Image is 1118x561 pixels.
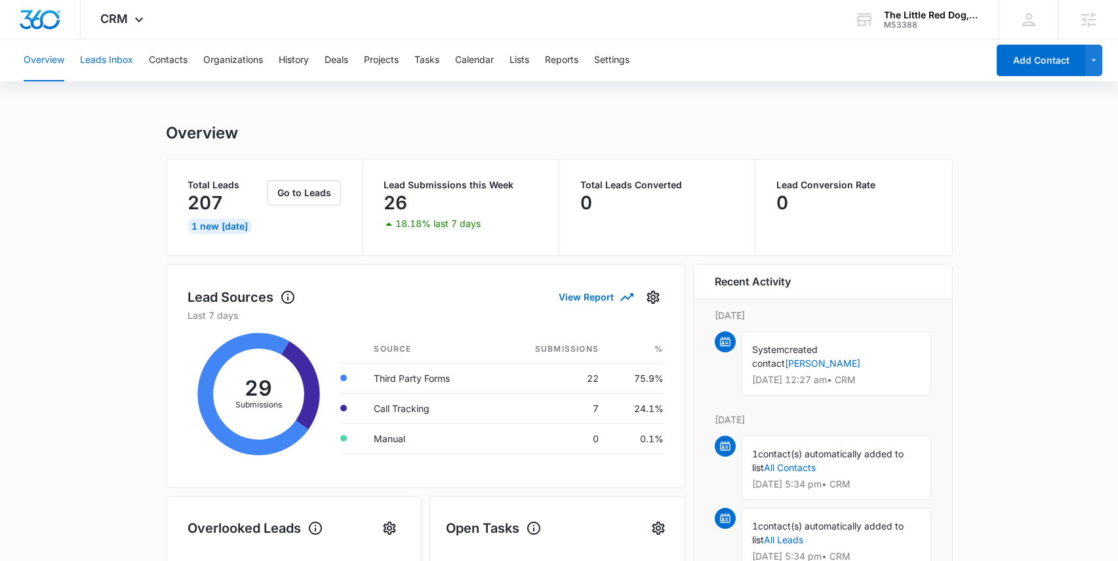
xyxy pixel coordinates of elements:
div: 1 New [DATE] [188,218,252,234]
button: Tasks [414,39,439,81]
button: Projects [364,39,399,81]
h1: Overview [166,123,238,143]
button: Leads Inbox [80,39,133,81]
button: Lists [509,39,529,81]
a: All Contacts [764,462,816,473]
p: [DATE] [715,413,931,426]
div: account name [884,10,980,20]
td: 0.1% [609,423,663,453]
span: System [752,344,784,355]
span: created contact [752,344,818,369]
p: 207 [188,192,223,213]
button: Settings [594,39,629,81]
p: [DATE] 5:34 pm • CRM [752,480,920,489]
h1: Overlooked Leads [188,518,323,538]
td: 7 [494,393,609,423]
span: CRM [100,12,128,26]
span: contact(s) automatically added to list [752,448,904,473]
button: Calendar [455,39,494,81]
td: Manual [363,423,494,453]
p: 18.18% last 7 days [395,219,481,228]
button: Add Contact [997,45,1085,76]
p: 0 [580,192,592,213]
h6: Recent Activity [715,274,791,289]
a: All Leads [764,534,803,545]
td: Call Tracking [363,393,494,423]
p: [DATE] [715,308,931,322]
p: Total Leads Converted [580,180,734,190]
h1: Lead Sources [188,287,296,307]
span: 1 [752,448,758,459]
p: Total Leads [188,180,266,190]
button: View Report [559,285,632,308]
td: 24.1% [609,393,663,423]
button: Organizations [203,39,263,81]
h1: Open Tasks [446,518,542,538]
span: contact(s) automatically added to list [752,520,904,545]
th: Source [363,335,494,364]
a: Go to Leads [268,187,341,198]
td: Third Party Forms [363,363,494,393]
button: Deals [325,39,348,81]
th: % [609,335,663,364]
button: Reports [545,39,578,81]
p: 0 [776,192,788,213]
td: 0 [494,423,609,453]
p: Last 7 days [188,308,664,322]
p: [DATE] 5:34 pm • CRM [752,552,920,561]
p: Lead Submissions this Week [384,180,538,190]
button: Contacts [149,39,188,81]
p: Lead Conversion Rate [776,180,931,190]
button: History [279,39,309,81]
button: Settings [648,518,669,539]
a: [PERSON_NAME] [785,358,860,369]
p: 26 [384,192,407,213]
p: [DATE] 12:27 am • CRM [752,375,920,384]
button: Go to Leads [268,180,341,205]
td: 22 [494,363,609,393]
button: Overview [24,39,64,81]
td: 75.9% [609,363,663,393]
button: Settings [379,518,400,539]
th: Submissions [494,335,609,364]
div: account id [884,20,980,30]
span: 1 [752,520,758,531]
button: Settings [643,287,664,308]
